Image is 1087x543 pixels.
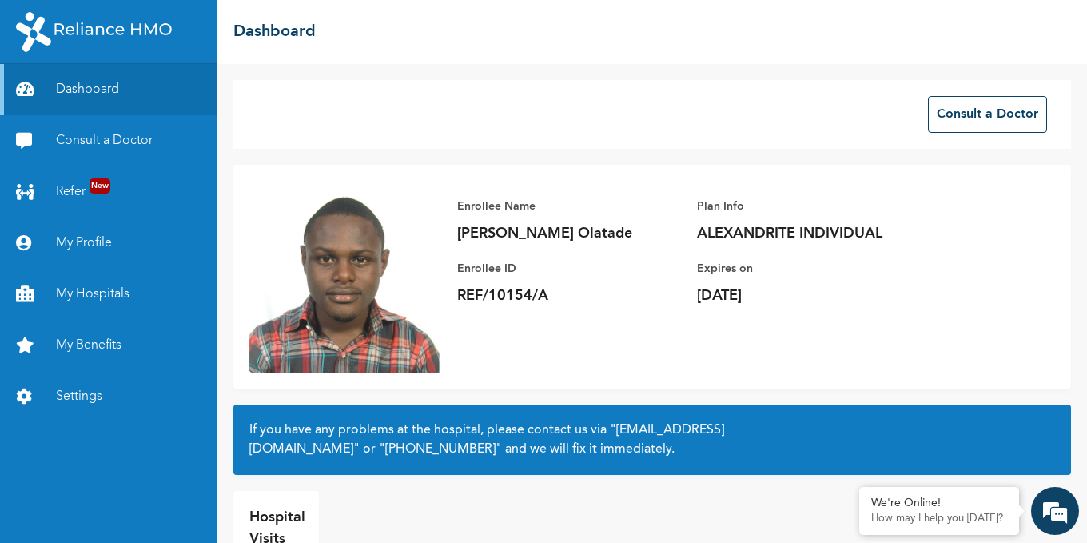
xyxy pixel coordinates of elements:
[90,178,110,194] span: New
[457,259,681,278] p: Enrollee ID
[697,224,921,243] p: ALEXANDRITE INDIVIDUAL
[871,497,1007,510] div: We're Online!
[457,224,681,243] p: [PERSON_NAME] Olatade
[233,20,316,44] h2: Dashboard
[249,421,1055,459] h2: If you have any problems at the hospital, please contact us via or and we will fix it immediately.
[697,259,921,278] p: Expires on
[379,443,502,456] a: "[PHONE_NUMBER]"
[457,286,681,305] p: REF/10154/A
[457,197,681,216] p: Enrollee Name
[697,197,921,216] p: Plan Info
[697,286,921,305] p: [DATE]
[871,513,1007,525] p: How may I help you today?
[249,181,441,373] img: Enrollee
[16,12,172,52] img: RelianceHMO's Logo
[928,96,1047,133] button: Consult a Doctor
